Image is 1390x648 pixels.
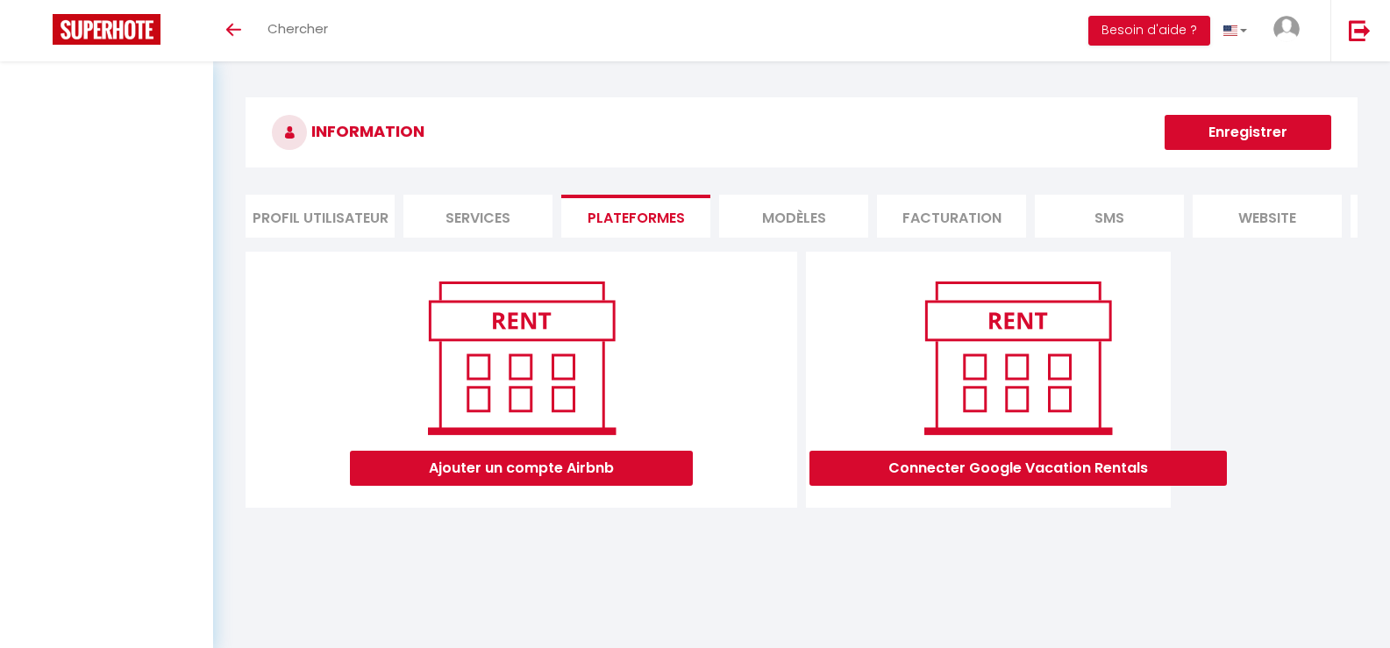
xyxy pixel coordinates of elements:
li: website [1193,195,1342,238]
img: Super Booking [53,14,160,45]
li: Facturation [877,195,1026,238]
button: Enregistrer [1165,115,1331,150]
li: MODÈLES [719,195,868,238]
img: rent.png [906,274,1130,442]
li: Profil Utilisateur [246,195,395,238]
button: Connecter Google Vacation Rentals [809,451,1227,486]
li: Services [403,195,552,238]
li: Plateformes [561,195,710,238]
img: logout [1349,19,1371,41]
img: ... [1273,16,1300,42]
h3: INFORMATION [246,97,1358,167]
span: Chercher [267,19,328,38]
li: SMS [1035,195,1184,238]
img: rent.png [410,274,633,442]
button: Ajouter un compte Airbnb [350,451,693,486]
button: Besoin d'aide ? [1088,16,1210,46]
